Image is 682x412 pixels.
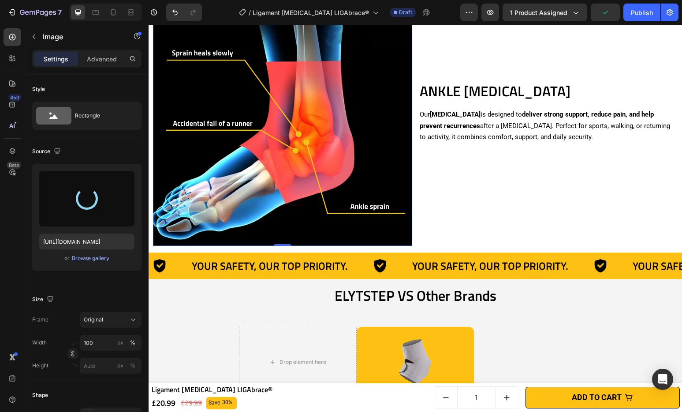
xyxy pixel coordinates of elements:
strong: [MEDICAL_DATA] [281,86,332,94]
input: https://example.com/image.jpg [39,234,134,249]
img: gempages_509438091501503661-60a2e754-b081-4c99-b3d7-ea69367cf7d2.png [231,302,302,373]
p: Our is designed to after a [MEDICAL_DATA]. Perfect for sports, walking, or returning to activity,... [271,84,529,118]
div: Beta [7,162,21,169]
span: 1 product assigned [510,8,567,17]
div: Browse gallery [72,254,109,262]
span: YOUR SAFETY, OUR TOP PRIORITY. [462,233,660,249]
button: increment [347,362,369,383]
div: Save [59,372,73,385]
div: Size [32,294,56,306]
button: Browse gallery [71,254,110,263]
p: Image [43,31,118,42]
button: 7 [4,4,66,21]
label: Frame [32,316,48,324]
button: px [127,360,138,371]
div: 30% [73,372,85,384]
button: ADD TO CART [377,362,531,383]
span: Draft [399,8,412,16]
span: YOUR SAFETY, OUR TOP PRIORITY. [241,233,440,249]
label: Height [32,362,48,370]
h1: Ligament [MEDICAL_DATA] LIGAbrace® [2,359,215,370]
strong: deliver strong support, reduce pain, and help prevent recurrences [271,86,505,105]
div: Shape [32,391,48,399]
span: or [64,253,70,264]
button: % [115,337,126,348]
div: ADD TO CART [423,366,473,380]
p: Settings [44,54,68,64]
button: Publish [623,4,660,21]
h2: ANKLE [MEDICAL_DATA] [270,57,529,77]
p: 7 [58,7,62,18]
h2: ELYTSTEP VS Other Brands [4,261,529,281]
span: / [249,8,251,17]
input: quantity [309,362,347,383]
label: Width [32,339,47,347]
button: % [115,360,126,371]
div: % [130,339,135,347]
div: £20.99 [2,370,28,386]
span: YOUR SAFETY, OUR TOP PRIORITY. [21,233,219,249]
div: 450 [8,94,21,101]
span: Ligament [MEDICAL_DATA] LIGAbrace® [253,8,369,17]
div: px [117,362,123,370]
button: decrement [287,362,309,383]
button: 1 product assigned [503,4,587,21]
div: Source [32,146,63,158]
input: px% [80,358,142,374]
div: £29.99 [31,371,54,386]
div: px [117,339,123,347]
div: Open Intercom Messenger [652,369,673,390]
div: Undo/Redo [166,4,202,21]
div: % [130,362,135,370]
iframe: Design area [149,25,682,412]
button: Original [80,312,142,328]
button: px [127,337,138,348]
div: Publish [631,8,653,17]
div: Style [32,85,45,93]
input: px% [80,335,142,351]
div: Rectangle [75,106,129,126]
p: Advanced [87,54,117,64]
div: Drop element here [131,334,178,341]
span: Original [84,316,103,324]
